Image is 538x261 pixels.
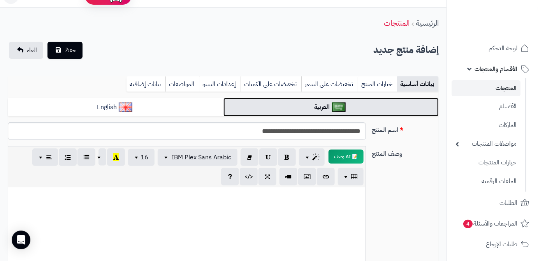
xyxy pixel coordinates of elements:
[384,17,410,29] a: المنتجات
[489,43,517,54] span: لوحة التحكم
[485,21,531,37] img: logo-2.png
[416,17,439,29] a: الرئيسية
[65,46,76,55] span: حفظ
[9,42,43,59] a: الغاء
[499,198,517,208] span: الطلبات
[199,76,241,92] a: إعدادات السيو
[332,102,346,112] img: العربية
[12,231,30,249] div: Open Intercom Messenger
[27,46,37,55] span: الغاء
[127,76,165,92] a: بيانات إضافية
[369,122,442,135] label: اسم المنتج
[329,150,364,164] button: 📝 AI وصف
[301,76,358,92] a: تخفيضات على السعر
[462,218,517,229] span: المراجعات والأسئلة
[241,76,301,92] a: تخفيضات على الكميات
[452,173,520,190] a: الملفات الرقمية
[452,39,533,58] a: لوحة التحكم
[8,98,223,117] a: English
[463,220,473,228] span: 4
[452,154,520,171] a: خيارات المنتجات
[47,42,83,59] button: حفظ
[452,235,533,254] a: طلبات الإرجاع
[165,76,199,92] a: المواصفات
[223,98,439,117] a: العربية
[369,146,442,159] label: وصف المنتج
[141,153,148,162] span: 16
[486,239,517,250] span: طلبات الإرجاع
[452,80,520,96] a: المنتجات
[397,76,439,92] a: بيانات أساسية
[119,102,132,112] img: English
[452,98,520,115] a: الأقسام
[128,149,155,166] button: 16
[452,117,520,134] a: الماركات
[452,136,520,152] a: مواصفات المنتجات
[373,42,439,58] h2: إضافة منتج جديد
[158,149,237,166] button: IBM Plex Sans Arabic
[475,63,517,74] span: الأقسام والمنتجات
[172,153,231,162] span: IBM Plex Sans Arabic
[452,214,533,233] a: المراجعات والأسئلة4
[358,76,397,92] a: خيارات المنتج
[452,194,533,212] a: الطلبات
